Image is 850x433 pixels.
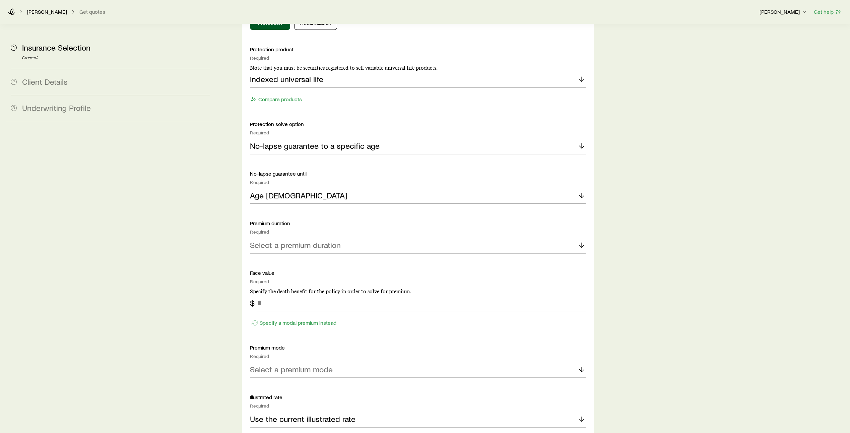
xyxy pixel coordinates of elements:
[250,170,586,177] p: No-lapse guarantee until
[250,298,255,308] div: $
[813,8,842,16] button: Get help
[250,55,586,61] div: Required
[250,288,586,295] p: Specify the death benefit for the policy in order to solve for premium.
[759,8,808,16] button: [PERSON_NAME]
[250,180,586,185] div: Required
[260,319,336,326] p: Specify a modal premium instead
[250,130,586,135] div: Required
[22,55,210,61] p: Current
[250,365,333,374] p: Select a premium mode
[22,103,91,113] span: Underwriting Profile
[22,43,90,52] span: Insurance Selection
[250,354,586,359] div: Required
[250,403,586,409] div: Required
[250,394,586,400] p: Illustrated rate
[250,269,586,276] p: Face value
[250,344,586,351] p: Premium mode
[250,74,323,84] p: Indexed universal life
[27,8,67,15] p: [PERSON_NAME]
[250,414,355,424] p: Use the current illustrated rate
[11,105,17,111] span: 3
[22,77,68,86] span: Client Details
[760,8,808,15] p: [PERSON_NAME]
[250,96,302,103] button: Compare products
[250,191,347,200] p: Age [DEMOGRAPHIC_DATA]
[250,46,586,53] p: Protection product
[250,240,341,250] p: Select a premium duration
[250,229,586,235] div: Required
[250,65,586,71] p: Note that you must be securities registered to sell variable universal life products.
[250,121,586,127] p: Protection solve option
[11,79,17,85] span: 2
[250,279,586,284] div: Required
[11,45,17,51] span: 1
[250,141,380,150] p: No-lapse guarantee to a specific age
[250,319,337,327] button: Specify a modal premium instead
[79,9,106,15] button: Get quotes
[250,220,586,227] p: Premium duration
